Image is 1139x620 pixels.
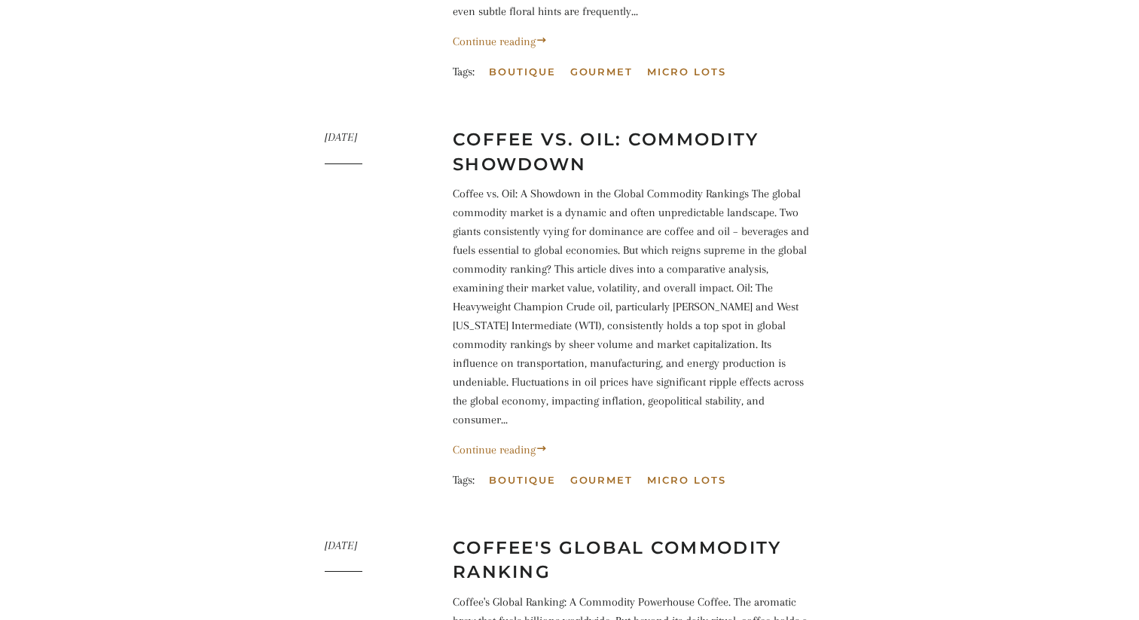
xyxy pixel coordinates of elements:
time: [DATE] [325,127,357,148]
a: Boutique [489,471,567,489]
span: Tags: [453,65,475,78]
a: Gourmet [570,63,645,81]
span: Tags: [453,473,475,487]
a: Coffee vs. Oil: Commodity Showdown [453,129,759,174]
a: Continue reading [453,35,548,48]
div: Coffee vs. Oil: A Showdown in the Global Commodity Rankings The global commodity market is a dyna... [453,185,814,429]
a: Boutique [489,63,567,81]
a: Micro lots [647,471,737,489]
a: Continue reading [453,443,548,457]
a: Micro lots [647,63,737,81]
time: [DATE] [325,536,357,556]
a: Coffee's Global Commodity Ranking [453,537,782,582]
a: Gourmet [570,471,645,489]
